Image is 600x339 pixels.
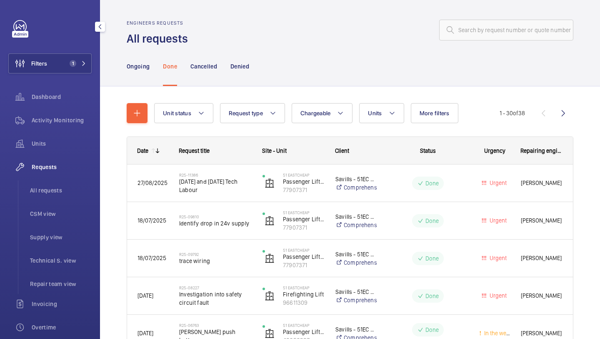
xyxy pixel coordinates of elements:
[32,323,92,331] span: Overtime
[179,323,252,328] h2: R25-06763
[220,103,285,123] button: Request type
[163,62,177,71] p: Done
[335,221,377,229] a: Comprehensive
[32,116,92,124] span: Activity Monitoring
[283,253,325,261] p: Passenger Lift 2
[127,31,193,46] h1: All requests
[283,177,325,186] p: Passenger Lift 2
[521,329,562,338] span: [PERSON_NAME]
[488,292,507,299] span: Urgent
[488,255,507,261] span: Urgent
[179,214,252,219] h2: R25-09810
[179,177,252,194] span: [DATE] and [DATE] Tech Labour
[513,110,518,116] span: of
[283,323,325,328] p: 51 Eastcheap
[335,175,377,183] p: Savills - 51EC Limited
[488,217,507,224] span: Urgent
[425,292,439,300] p: Done
[127,62,150,71] p: Ongoing
[137,292,153,299] span: [DATE]
[179,147,210,154] span: Request title
[229,110,263,116] span: Request type
[262,147,287,154] span: Site - Unit
[283,299,325,307] p: 96611309
[283,328,325,336] p: Passenger Lift 3
[521,253,562,263] span: [PERSON_NAME]
[521,216,562,225] span: [PERSON_NAME]
[265,216,275,226] img: elevator.svg
[179,172,252,177] h2: R25-11386
[70,60,76,67] span: 1
[30,256,92,265] span: Technical S. view
[520,147,563,154] span: Repairing engineer
[230,62,249,71] p: Denied
[30,233,92,241] span: Supply view
[420,147,436,154] span: Status
[335,213,377,221] p: Savills - 51EC Limited
[500,110,525,116] span: 1 - 30 38
[521,178,562,188] span: [PERSON_NAME]
[265,291,275,301] img: elevator.svg
[300,110,331,116] span: Chargeable
[335,147,349,154] span: Client
[179,285,252,290] h2: R25-08227
[335,296,377,304] a: Comprehensive
[425,326,439,334] p: Done
[335,183,377,192] a: Comprehensive
[283,215,325,223] p: Passenger Lift 2
[283,172,325,177] p: 51 Eastcheap
[292,103,353,123] button: Chargeable
[137,330,153,336] span: [DATE]
[425,217,439,225] p: Done
[368,110,382,116] span: Units
[439,20,573,40] input: Search by request number or quote number
[283,248,325,253] p: 51 Eastcheap
[32,163,92,171] span: Requests
[265,253,275,263] img: elevator.svg
[335,288,377,296] p: Savills - 51EC Limited
[283,261,325,269] p: 77907371
[335,250,377,258] p: Savills - 51EC Limited
[179,252,252,257] h2: R25-09792
[31,59,47,68] span: Filters
[163,110,191,116] span: Unit status
[283,285,325,290] p: 51 Eastcheap
[283,210,325,215] p: 51 Eastcheap
[137,217,166,224] span: 18/07/2025
[521,291,562,301] span: [PERSON_NAME]
[32,139,92,148] span: Units
[283,290,325,299] p: Firefighting Lift
[154,103,213,123] button: Unit status
[265,329,275,339] img: elevator.svg
[30,210,92,218] span: CSM view
[488,180,507,186] span: Urgent
[420,110,450,116] span: More filters
[137,255,166,261] span: 18/07/2025
[411,103,458,123] button: More filters
[265,178,275,188] img: elevator.svg
[190,62,217,71] p: Cancelled
[179,257,252,265] span: trace wiring
[8,53,92,73] button: Filters1
[32,300,92,308] span: Invoicing
[484,147,505,154] span: Urgency
[482,330,512,336] span: In the week
[283,186,325,194] p: 77907371
[30,280,92,288] span: Repair team view
[32,93,92,101] span: Dashboard
[283,223,325,232] p: 77907371
[137,147,148,154] div: Date
[425,254,439,263] p: Done
[137,180,167,186] span: 27/08/2025
[179,290,252,307] span: Investigation into safety circuit fault
[359,103,404,123] button: Units
[425,179,439,187] p: Done
[335,325,377,334] p: Savills - 51EC Limited
[30,186,92,195] span: All requests
[127,20,193,26] h2: Engineers requests
[179,219,252,228] span: Identify drop in 24v supply
[335,258,377,267] a: Comprehensive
